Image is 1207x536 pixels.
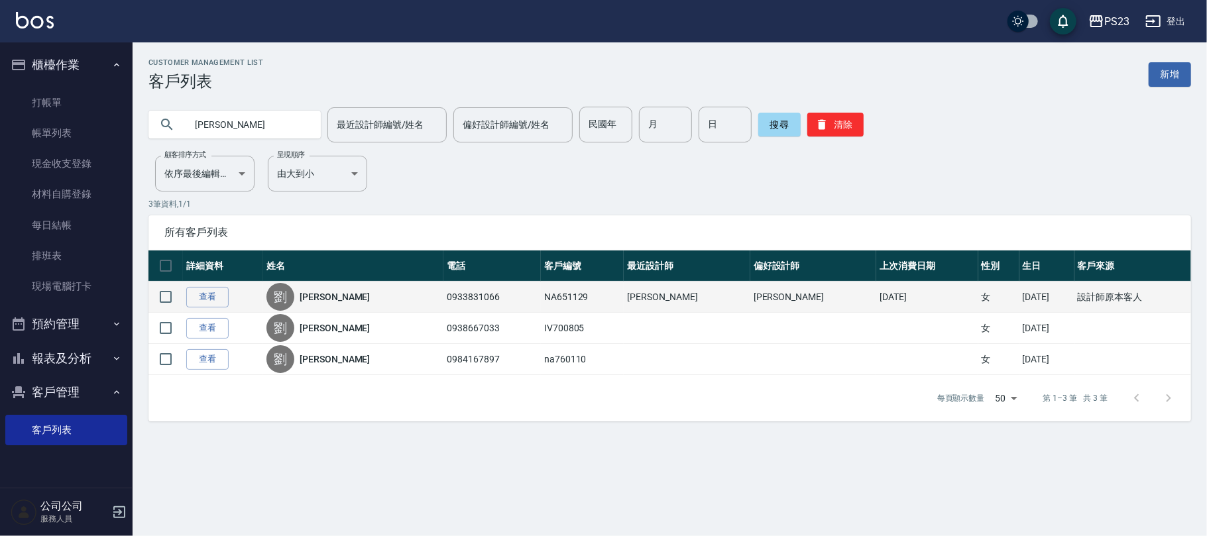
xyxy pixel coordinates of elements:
[300,290,370,303] a: [PERSON_NAME]
[978,250,1019,282] th: 性別
[541,250,624,282] th: 客戶編號
[5,307,127,341] button: 預約管理
[186,349,229,370] a: 查看
[443,282,541,313] td: 0933831066
[155,156,255,191] div: 依序最後編輯時間
[186,287,229,307] a: 查看
[148,198,1191,210] p: 3 筆資料, 1 / 1
[937,392,985,404] p: 每頁顯示數量
[186,318,229,339] a: 查看
[40,513,108,525] p: 服務人員
[5,148,127,179] a: 現金收支登錄
[1019,344,1074,375] td: [DATE]
[5,118,127,148] a: 帳單列表
[1149,62,1191,87] a: 新增
[263,250,443,282] th: 姓名
[978,313,1019,344] td: 女
[16,12,54,28] img: Logo
[443,344,541,375] td: 0984167897
[1050,8,1076,34] button: save
[183,250,263,282] th: 詳細資料
[624,282,750,313] td: [PERSON_NAME]
[876,250,978,282] th: 上次消費日期
[5,210,127,241] a: 每日結帳
[266,283,294,311] div: 劉
[5,375,127,409] button: 客戶管理
[750,250,876,282] th: 偏好設計師
[1019,250,1074,282] th: 生日
[978,344,1019,375] td: 女
[1074,250,1191,282] th: 客戶來源
[148,72,263,91] h3: 客戶列表
[443,313,541,344] td: 0938667033
[5,341,127,376] button: 報表及分析
[624,250,750,282] th: 最近設計師
[750,282,876,313] td: [PERSON_NAME]
[1074,282,1191,313] td: 設計師原本客人
[1140,9,1191,34] button: 登出
[164,150,206,160] label: 顧客排序方式
[11,499,37,525] img: Person
[758,113,801,136] button: 搜尋
[978,282,1019,313] td: 女
[5,179,127,209] a: 材料自購登錄
[541,344,624,375] td: na760110
[5,48,127,82] button: 櫃檯作業
[5,271,127,301] a: 現場電腦打卡
[541,282,624,313] td: NA651129
[1019,282,1074,313] td: [DATE]
[1019,313,1074,344] td: [DATE]
[266,314,294,342] div: 劉
[5,87,127,118] a: 打帳單
[1083,8,1135,35] button: PS23
[876,282,978,313] td: [DATE]
[1043,392,1108,404] p: 第 1–3 筆 共 3 筆
[277,150,305,160] label: 呈現順序
[5,241,127,271] a: 排班表
[541,313,624,344] td: IV700805
[268,156,367,191] div: 由大到小
[443,250,541,282] th: 電話
[186,107,310,142] input: 搜尋關鍵字
[1104,13,1129,30] div: PS23
[300,352,370,366] a: [PERSON_NAME]
[164,226,1175,239] span: 所有客戶列表
[300,321,370,335] a: [PERSON_NAME]
[148,58,263,67] h2: Customer Management List
[266,345,294,373] div: 劉
[990,380,1022,416] div: 50
[807,113,864,136] button: 清除
[5,415,127,445] a: 客戶列表
[40,500,108,513] h5: 公司公司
